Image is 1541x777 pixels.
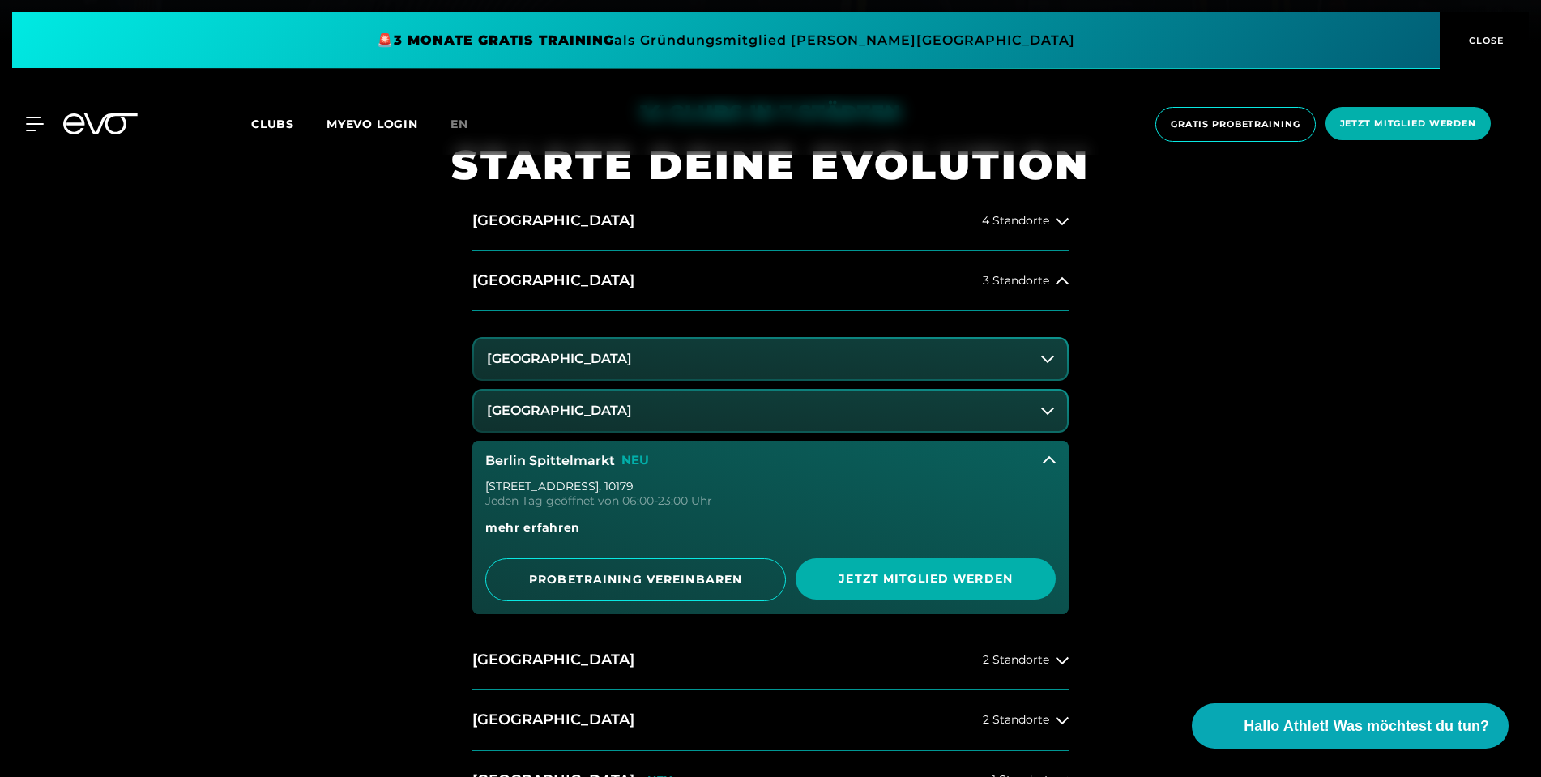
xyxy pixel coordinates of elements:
a: Jetzt Mitglied werden [1321,107,1496,142]
button: [GEOGRAPHIC_DATA] [474,339,1067,379]
a: MYEVO LOGIN [327,117,418,131]
a: Gratis Probetraining [1150,107,1321,142]
h2: [GEOGRAPHIC_DATA] [472,271,634,291]
a: PROBETRAINING VEREINBAREN [485,558,786,601]
span: Hallo Athlet! Was möchtest du tun? [1244,715,1489,737]
span: Gratis Probetraining [1171,117,1300,131]
span: en [450,117,468,131]
div: [STREET_ADDRESS] , 10179 [485,480,1056,492]
button: Berlin SpittelmarktNEU [472,441,1069,481]
h3: [GEOGRAPHIC_DATA] [487,352,632,366]
span: Clubs [251,117,294,131]
button: Hallo Athlet! Was möchtest du tun? [1192,703,1509,749]
a: mehr erfahren [485,519,1056,549]
h2: [GEOGRAPHIC_DATA] [472,211,634,231]
h2: [GEOGRAPHIC_DATA] [472,650,634,670]
button: [GEOGRAPHIC_DATA]2 Standorte [472,630,1069,690]
a: en [450,115,488,134]
a: Clubs [251,116,327,131]
button: [GEOGRAPHIC_DATA]4 Standorte [472,191,1069,251]
span: PROBETRAINING VEREINBAREN [525,571,746,588]
span: 4 Standorte [982,215,1049,227]
button: CLOSE [1440,12,1529,69]
h2: [GEOGRAPHIC_DATA] [472,710,634,730]
button: [GEOGRAPHIC_DATA] [474,391,1067,431]
span: 3 Standorte [983,275,1049,287]
span: CLOSE [1465,33,1505,48]
span: Jetzt Mitglied werden [1340,117,1476,130]
p: NEU [621,454,649,467]
button: [GEOGRAPHIC_DATA]3 Standorte [472,251,1069,311]
div: Jeden Tag geöffnet von 06:00-23:00 Uhr [485,495,1056,506]
button: [GEOGRAPHIC_DATA]2 Standorte [472,690,1069,750]
span: mehr erfahren [485,519,580,536]
span: 2 Standorte [983,714,1049,726]
a: Jetzt Mitglied werden [796,558,1056,601]
h3: Berlin Spittelmarkt [485,454,615,468]
span: Jetzt Mitglied werden [835,570,1017,587]
h3: [GEOGRAPHIC_DATA] [487,403,632,418]
span: 2 Standorte [983,654,1049,666]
